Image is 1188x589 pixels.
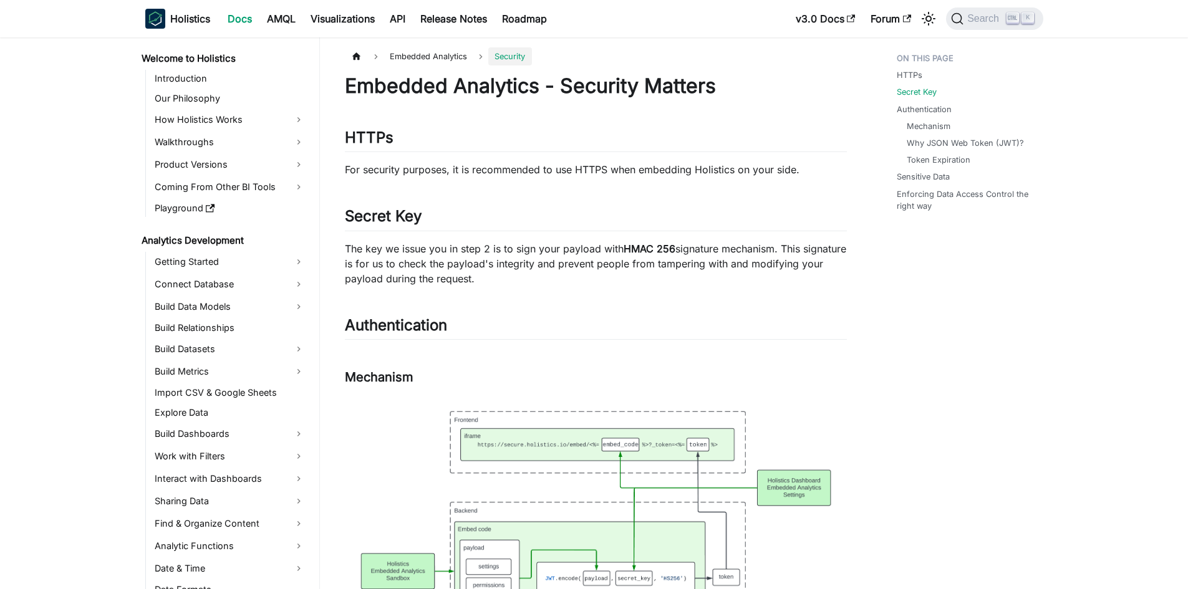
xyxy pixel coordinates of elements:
[151,384,309,401] a: Import CSV & Google Sheets
[946,7,1043,30] button: Search (Ctrl+K)
[151,297,309,317] a: Build Data Models
[151,110,309,130] a: How Holistics Works
[151,469,309,489] a: Interact with Dashboards
[151,155,309,175] a: Product Versions
[788,9,863,29] a: v3.0 Docs
[897,188,1036,212] a: Enforcing Data Access Control the right way
[1021,12,1034,24] kbd: K
[345,47,369,65] a: Home page
[151,491,309,511] a: Sharing Data
[345,316,847,340] h2: Authentication
[151,339,309,359] a: Build Datasets
[151,446,309,466] a: Work with Filters
[151,70,309,87] a: Introduction
[897,103,952,115] a: Authentication
[151,536,309,556] a: Analytic Functions
[897,171,950,183] a: Sensitive Data
[151,319,309,337] a: Build Relationships
[624,242,675,255] strong: HMAC 256
[151,90,309,107] a: Our Philosophy
[863,9,919,29] a: Forum
[413,9,495,29] a: Release Notes
[138,232,309,249] a: Analytics Development
[151,404,309,421] a: Explore Data
[345,370,847,385] h3: Mechanism
[495,9,554,29] a: Roadmap
[145,9,165,29] img: Holistics
[151,274,309,294] a: Connect Database
[488,47,531,65] span: Security
[151,132,309,152] a: Walkthroughs
[151,252,309,272] a: Getting Started
[170,11,210,26] b: Holistics
[345,241,847,286] p: The key we issue you in step 2 is to sign your payload with signature mechanism. This signature i...
[345,162,847,177] p: For security purposes, it is recommended to use HTTPS when embedding Holistics on your side.
[151,424,309,444] a: Build Dashboards
[345,128,847,152] h2: HTTPs
[151,199,309,217] a: Playground
[138,50,309,67] a: Welcome to Holistics
[151,558,309,578] a: Date & Time
[151,514,309,534] a: Find & Organize Content
[382,9,413,29] a: API
[345,207,847,231] h2: Secret Key
[220,9,259,29] a: Docs
[897,86,937,98] a: Secret Key
[151,177,309,197] a: Coming From Other BI Tools
[259,9,303,29] a: AMQL
[345,47,847,65] nav: Breadcrumbs
[907,120,950,132] a: Mechanism
[897,69,922,81] a: HTTPs
[963,13,1007,24] span: Search
[145,9,210,29] a: HolisticsHolistics
[907,137,1024,149] a: Why JSON Web Token (JWT)?
[133,37,320,589] nav: Docs sidebar
[384,47,473,65] span: Embedded Analytics
[919,9,939,29] button: Switch between dark and light mode (currently light mode)
[151,362,309,381] a: Build Metrics
[907,154,970,166] a: Token Expiration
[303,9,382,29] a: Visualizations
[345,74,847,98] h1: Embedded Analytics - Security Matters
